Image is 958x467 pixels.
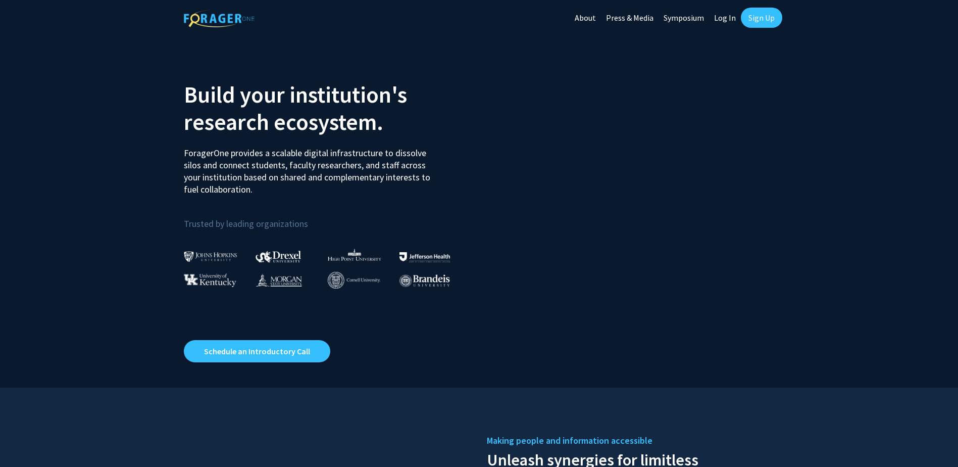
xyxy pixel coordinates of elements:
[256,251,301,262] img: Drexel University
[256,273,302,287] img: Morgan State University
[184,10,255,27] img: ForagerOne Logo
[328,249,381,261] img: High Point University
[487,433,775,448] h5: Making people and information accessible
[184,273,236,287] img: University of Kentucky
[184,340,330,362] a: Opens in a new tab
[184,251,237,262] img: Johns Hopkins University
[184,204,472,231] p: Trusted by leading organizations
[184,139,437,196] p: ForagerOne provides a scalable digital infrastructure to dissolve silos and connect students, fac...
[741,8,782,28] a: Sign Up
[399,252,450,262] img: Thomas Jefferson University
[328,272,380,289] img: Cornell University
[399,274,450,287] img: Brandeis University
[184,81,472,135] h2: Build your institution's research ecosystem.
